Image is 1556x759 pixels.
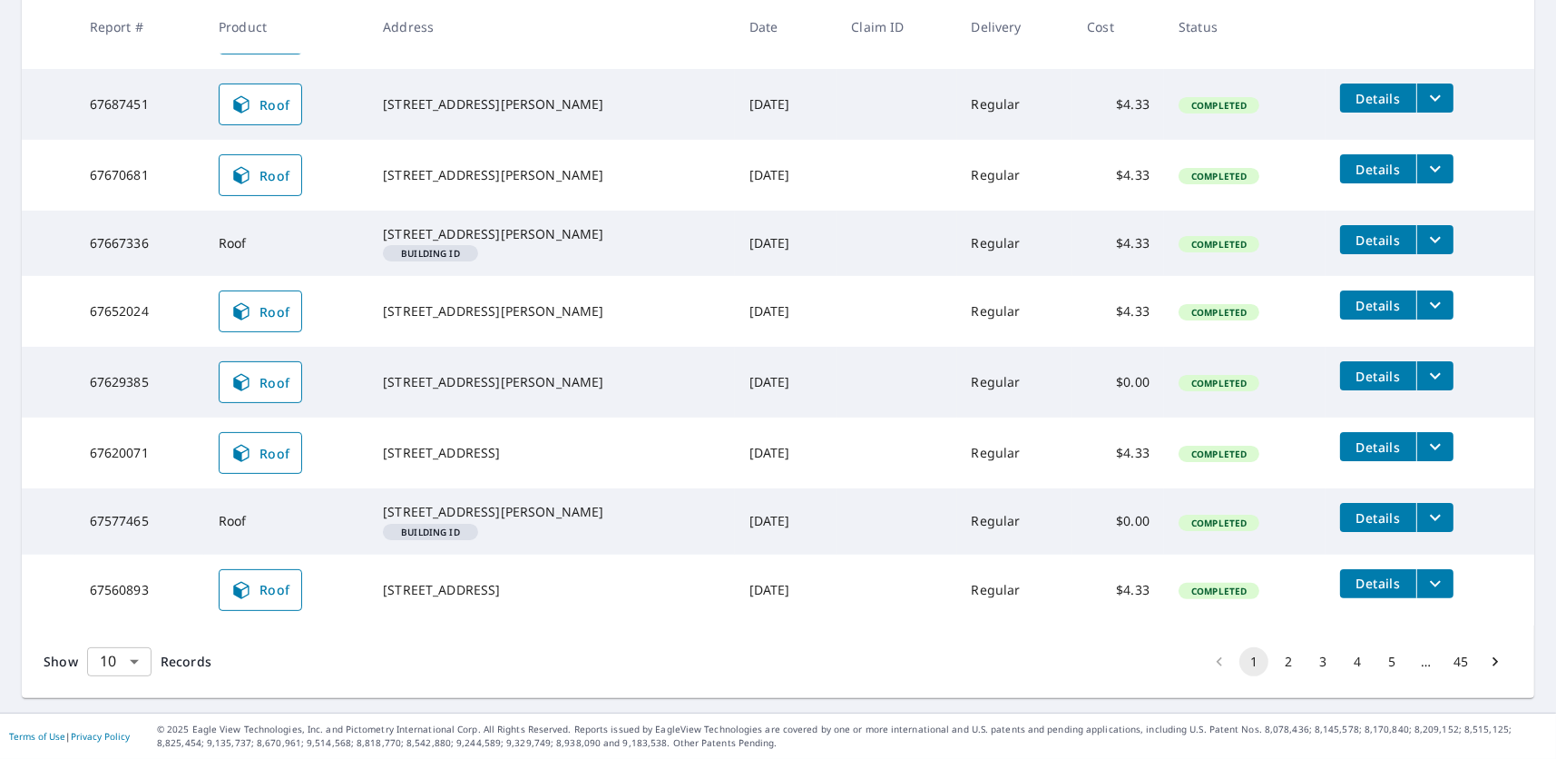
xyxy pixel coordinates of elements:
td: Regular [957,488,1073,554]
span: Details [1351,161,1405,178]
span: Details [1351,439,1405,456]
span: Details [1351,368,1405,385]
button: page 1 [1239,647,1268,676]
span: Roof [230,301,290,322]
button: detailsBtn-67577465 [1340,503,1416,532]
button: Go to page 4 [1343,647,1372,676]
td: 67687451 [75,69,204,140]
button: filesDropdownBtn-67629385 [1416,361,1453,390]
button: filesDropdownBtn-67652024 [1416,291,1453,320]
td: $4.33 [1072,418,1164,488]
span: Completed [1180,306,1258,319]
span: Completed [1180,448,1258,460]
a: Roof [219,361,302,403]
span: Completed [1180,377,1258,389]
td: [DATE] [735,140,837,211]
td: 67577465 [75,488,204,554]
div: [STREET_ADDRESS][PERSON_NAME] [383,503,720,521]
td: [DATE] [735,555,837,626]
button: filesDropdownBtn-67560893 [1416,569,1453,598]
td: 67629385 [75,347,204,418]
div: Show 10 records [87,647,152,676]
a: Roof [219,291,302,332]
span: Details [1351,575,1405,592]
td: $4.33 [1072,211,1164,276]
nav: pagination navigation [1202,647,1512,676]
td: Roof [204,211,368,276]
td: Regular [957,140,1073,211]
td: $4.33 [1072,69,1164,140]
td: $0.00 [1072,488,1164,554]
a: Roof [219,154,302,196]
button: detailsBtn-67629385 [1340,361,1416,390]
button: detailsBtn-67687451 [1340,84,1416,113]
div: [STREET_ADDRESS] [383,444,720,462]
td: $0.00 [1072,347,1164,418]
span: Completed [1180,99,1258,112]
td: 67667336 [75,211,204,276]
span: Completed [1180,585,1258,597]
button: filesDropdownBtn-67620071 [1416,432,1453,461]
button: filesDropdownBtn-67687451 [1416,84,1453,113]
div: [STREET_ADDRESS][PERSON_NAME] [383,302,720,320]
td: $4.33 [1072,140,1164,211]
td: 67670681 [75,140,204,211]
td: [DATE] [735,347,837,418]
button: filesDropdownBtn-67577465 [1416,503,1453,532]
td: [DATE] [735,211,837,276]
span: Roof [230,442,290,464]
button: detailsBtn-67560893 [1340,569,1416,598]
span: Details [1351,297,1405,314]
div: [STREET_ADDRESS][PERSON_NAME] [383,166,720,184]
td: Roof [204,488,368,554]
td: Regular [957,211,1073,276]
div: [STREET_ADDRESS][PERSON_NAME] [383,373,720,391]
span: Roof [230,164,290,186]
span: Roof [230,371,290,393]
span: Completed [1180,238,1258,251]
p: © 2025 Eagle View Technologies, Inc. and Pictometry International Corp. All Rights Reserved. Repo... [157,723,1547,750]
span: Completed [1180,517,1258,529]
em: Building ID [401,249,460,258]
td: Regular [957,347,1073,418]
td: Regular [957,555,1073,626]
td: $4.33 [1072,276,1164,347]
td: [DATE] [735,69,837,140]
span: Completed [1180,170,1258,182]
em: Building ID [401,527,460,537]
button: detailsBtn-67652024 [1340,291,1416,320]
a: Roof [219,569,302,611]
button: filesDropdownBtn-67667336 [1416,225,1453,254]
div: [STREET_ADDRESS][PERSON_NAME] [383,95,720,113]
div: [STREET_ADDRESS] [383,581,720,599]
span: Roof [230,94,290,115]
button: Go to next page [1481,647,1510,676]
span: Details [1351,232,1405,249]
button: detailsBtn-67667336 [1340,225,1416,254]
button: Go to page 5 [1377,647,1406,676]
td: Regular [957,418,1073,488]
td: Regular [957,276,1073,347]
button: detailsBtn-67670681 [1340,154,1416,183]
td: 67620071 [75,418,204,488]
button: Go to page 2 [1274,647,1303,676]
a: Terms of Use [9,730,65,743]
td: [DATE] [735,276,837,347]
div: [STREET_ADDRESS][PERSON_NAME] [383,225,720,243]
span: Details [1351,509,1405,527]
span: Roof [230,579,290,601]
a: Privacy Policy [71,730,130,743]
p: | [9,731,130,742]
button: detailsBtn-67620071 [1340,432,1416,461]
td: [DATE] [735,488,837,554]
span: Show [44,653,78,670]
div: … [1412,653,1441,671]
button: Go to page 45 [1446,647,1475,676]
td: 67560893 [75,555,204,626]
td: [DATE] [735,418,837,488]
button: Go to page 3 [1308,647,1337,676]
td: Regular [957,69,1073,140]
div: 10 [87,636,152,687]
a: Roof [219,84,302,125]
span: Records [161,653,211,670]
